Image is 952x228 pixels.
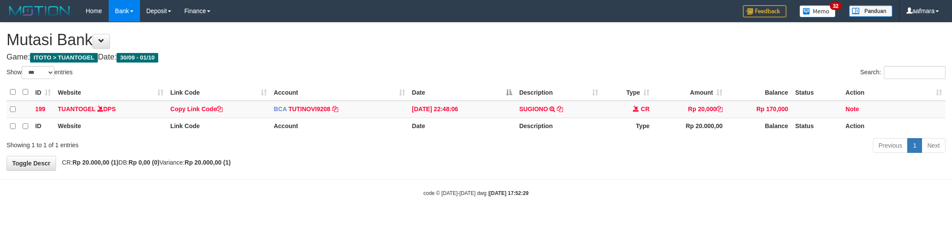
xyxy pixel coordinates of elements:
span: BCA [274,106,287,112]
a: Toggle Descr [7,156,56,171]
th: Link Code [167,118,270,135]
th: Type [602,118,653,135]
th: Date: activate to sort column descending [409,84,516,101]
th: ID: activate to sort column ascending [32,84,54,101]
label: Search: [860,66,945,79]
td: DPS [54,101,167,118]
th: Website [54,118,167,135]
th: Account: activate to sort column ascending [270,84,409,101]
span: CR [641,106,649,112]
a: Next [922,138,945,153]
th: Website: activate to sort column ascending [54,84,167,101]
th: Balance [726,84,792,101]
img: Button%20Memo.svg [799,5,836,17]
th: Action: activate to sort column ascending [842,84,945,101]
th: Status [792,84,842,101]
h4: Game: Date: [7,53,945,62]
th: Amount: activate to sort column ascending [653,84,726,101]
th: Status [792,118,842,135]
a: 1 [907,138,922,153]
th: Description: activate to sort column ascending [516,84,602,101]
th: Description [516,118,602,135]
span: 32 [830,2,842,10]
img: panduan.png [849,5,892,17]
input: Search: [884,66,945,79]
label: Show entries [7,66,73,79]
h1: Mutasi Bank [7,31,945,49]
a: Copy SUGIONO to clipboard [557,106,563,112]
strong: [DATE] 17:52:29 [489,190,529,196]
span: CR: DB: Variance: [58,159,231,166]
td: [DATE] 22:48:06 [409,101,516,118]
th: ID [32,118,54,135]
span: 199 [35,106,45,112]
span: 30/09 - 01/10 [117,53,158,63]
a: Previous [873,138,908,153]
th: Account [270,118,409,135]
small: code © [DATE]-[DATE] dwg | [423,190,529,196]
td: Rp 170,000 [726,101,792,118]
a: Copy Link Code [170,106,223,112]
span: ITOTO > TUANTOGEL [30,53,98,63]
img: Feedback.jpg [743,5,786,17]
a: Note [845,106,859,112]
strong: Rp 0,00 (0) [129,159,160,166]
select: Showentries [22,66,54,79]
div: Showing 1 to 1 of 1 entries [7,137,390,149]
strong: Rp 20.000,00 (1) [185,159,231,166]
a: SUGIONO [519,106,548,112]
a: TUANTOGEL [58,106,96,112]
td: Rp 20,000 [653,101,726,118]
a: Copy Rp 20,000 to clipboard [716,106,722,112]
a: Copy TUTINOVI9208 to clipboard [332,106,338,112]
th: Rp 20.000,00 [653,118,726,135]
th: Date [409,118,516,135]
strong: Rp 20.000,00 (1) [73,159,119,166]
th: Action [842,118,945,135]
a: TUTINOVI9208 [288,106,330,112]
th: Type: activate to sort column ascending [602,84,653,101]
img: MOTION_logo.png [7,4,73,17]
th: Link Code: activate to sort column ascending [167,84,270,101]
th: Balance [726,118,792,135]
